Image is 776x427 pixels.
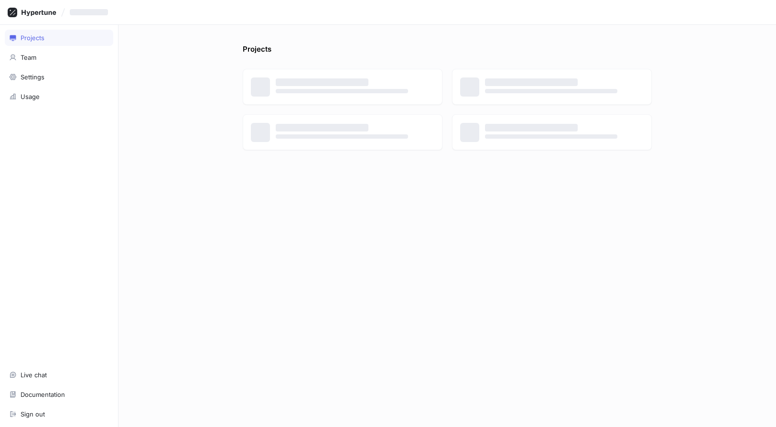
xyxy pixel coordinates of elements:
[21,54,36,61] div: Team
[5,30,113,46] a: Projects
[276,124,368,131] span: ‌
[485,124,578,131] span: ‌
[485,78,578,86] span: ‌
[485,134,617,139] span: ‌
[276,89,408,93] span: ‌
[276,78,368,86] span: ‌
[5,386,113,403] a: Documentation
[21,391,65,398] div: Documentation
[485,89,617,93] span: ‌
[70,9,108,15] span: ‌
[21,34,44,42] div: Projects
[5,88,113,105] a: Usage
[21,93,40,100] div: Usage
[21,410,45,418] div: Sign out
[243,44,271,59] p: Projects
[21,371,47,379] div: Live chat
[5,49,113,66] a: Team
[66,4,116,20] button: ‌
[276,134,408,139] span: ‌
[5,69,113,85] a: Settings
[21,73,44,81] div: Settings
